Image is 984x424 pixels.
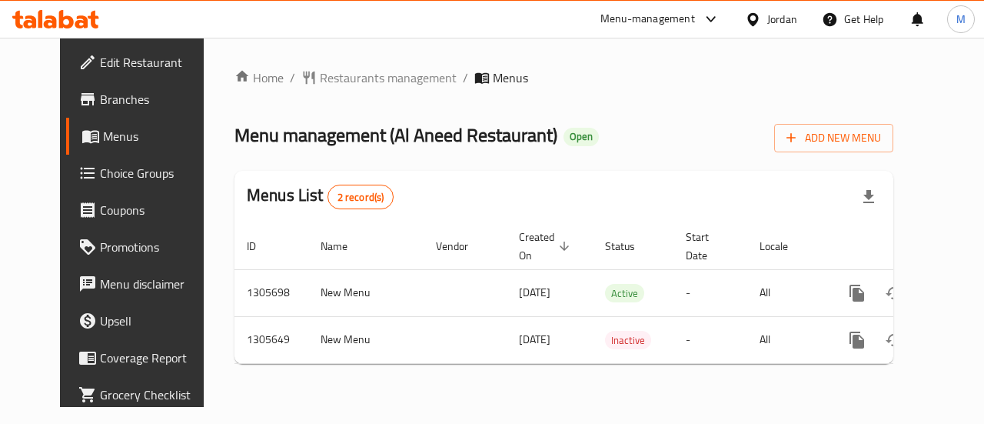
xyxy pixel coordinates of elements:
div: Open [563,128,599,146]
span: Vendor [436,237,488,255]
td: All [747,316,826,363]
a: Restaurants management [301,68,457,87]
button: more [839,322,876,359]
span: Menu management ( Al Aneed Restaurant ) [234,118,557,152]
span: Active [605,285,644,302]
h2: Menus List [247,184,394,209]
span: Upsell [100,312,212,330]
button: Change Status [876,275,913,312]
a: Home [234,68,284,87]
span: Add New Menu [786,129,881,148]
span: 2 record(s) [328,190,394,205]
td: All [747,269,826,316]
span: Promotions [100,238,212,256]
div: Export file [850,179,887,215]
td: 1305649 [234,316,308,363]
a: Branches [66,81,224,118]
a: Upsell [66,302,224,339]
td: 1305698 [234,269,308,316]
span: Locale [760,237,808,255]
span: M [956,11,966,28]
span: Menu disclaimer [100,275,212,293]
button: Change Status [876,322,913,359]
span: Inactive [605,332,651,349]
a: Choice Groups [66,155,224,192]
span: Open [563,130,599,143]
span: Coverage Report [100,349,212,367]
span: Menus [493,68,528,87]
button: more [839,275,876,312]
span: Restaurants management [320,68,457,87]
nav: breadcrumb [234,68,893,87]
div: Active [605,284,644,302]
span: Menus [103,127,212,145]
a: Promotions [66,229,224,265]
a: Edit Restaurant [66,44,224,81]
td: New Menu [308,269,424,316]
div: Total records count [327,185,394,209]
button: Add New Menu [774,124,893,152]
span: [DATE] [519,329,550,349]
a: Grocery Checklist [66,376,224,413]
span: Branches [100,90,212,109]
a: Menus [66,118,224,155]
a: Coupons [66,192,224,229]
div: Jordan [767,11,797,28]
span: [DATE] [519,282,550,302]
span: Choice Groups [100,164,212,182]
li: / [463,68,468,87]
div: Menu-management [600,10,695,28]
a: Menu disclaimer [66,265,224,302]
span: ID [247,237,276,255]
span: Start Date [686,228,729,265]
td: - [673,316,747,363]
span: Grocery Checklist [100,386,212,404]
a: Coverage Report [66,339,224,376]
span: Edit Restaurant [100,53,212,72]
span: Coupons [100,201,212,219]
li: / [290,68,295,87]
span: Status [605,237,655,255]
td: New Menu [308,316,424,363]
td: - [673,269,747,316]
span: Name [321,237,367,255]
span: Created On [519,228,574,265]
